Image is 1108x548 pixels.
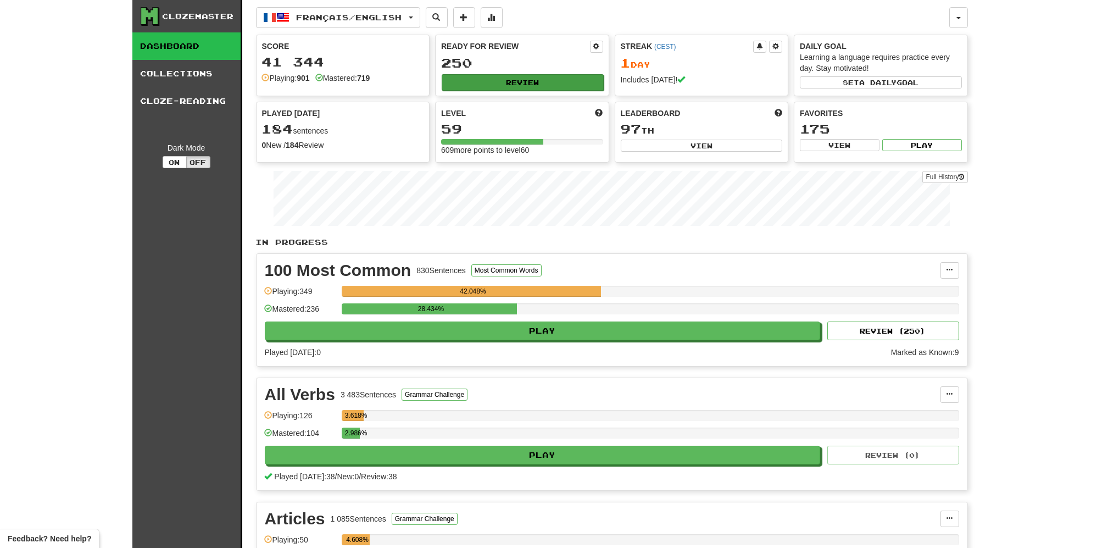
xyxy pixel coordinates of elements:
[416,265,466,276] div: 830 Sentences
[262,55,424,69] div: 41 344
[265,348,321,357] span: Played [DATE]: 0
[132,60,241,87] a: Collections
[621,55,631,70] span: 1
[827,446,959,464] button: Review (0)
[800,122,962,136] div: 175
[296,13,402,22] span: Français / English
[262,73,310,84] div: Playing:
[265,511,325,527] div: Articles
[163,156,187,168] button: On
[621,140,783,152] button: View
[800,108,962,119] div: Favorites
[256,237,968,248] p: In Progress
[186,156,210,168] button: Off
[441,108,466,119] span: Level
[345,286,601,297] div: 42.048%
[357,74,370,82] strong: 719
[256,7,420,28] button: Français/English
[265,303,336,322] div: Mastered: 236
[286,141,298,150] strong: 184
[345,534,370,545] div: 4.608%
[265,262,411,279] div: 100 Most Common
[265,428,336,446] div: Mastered: 104
[265,410,336,428] div: Playing: 126
[775,108,782,119] span: This week in points, UTC
[262,41,424,52] div: Score
[441,145,603,156] div: 609 more points to level 60
[595,108,603,119] span: Score more points to level up
[265,322,821,340] button: Play
[827,322,959,340] button: Review (250)
[654,43,676,51] a: (CEST)
[481,7,503,28] button: More stats
[621,74,783,85] div: Includes [DATE]!
[800,139,879,151] button: View
[402,389,467,401] button: Grammar Challenge
[262,122,424,136] div: sentences
[800,41,962,52] div: Daily Goal
[392,513,458,525] button: Grammar Challenge
[262,140,424,151] div: New / Review
[922,171,967,183] a: Full History
[442,74,604,91] button: Review
[859,79,897,86] span: a daily
[621,41,754,52] div: Streak
[315,73,370,84] div: Mastered:
[441,56,603,70] div: 250
[891,347,959,358] div: Marked as Known: 9
[800,76,962,88] button: Seta dailygoal
[335,472,337,481] span: /
[141,142,232,153] div: Dark Mode
[471,264,542,276] button: Most Common Words
[621,56,783,70] div: Day
[621,122,783,136] div: th
[441,122,603,136] div: 59
[8,533,91,544] span: Open feedback widget
[163,11,234,22] div: Clozemaster
[441,41,590,52] div: Ready for Review
[265,446,821,464] button: Play
[345,303,517,314] div: 28.434%
[262,141,266,150] strong: 0
[132,32,241,60] a: Dashboard
[331,513,386,524] div: 1 085 Sentences
[621,108,681,119] span: Leaderboard
[621,121,642,136] span: 97
[345,428,360,439] div: 2.986%
[262,121,293,136] span: 184
[341,389,396,400] div: 3 483 Sentences
[337,472,359,481] span: New: 0
[453,7,475,28] button: Add sentence to collection
[426,7,448,28] button: Search sentences
[359,472,361,481] span: /
[297,74,309,82] strong: 901
[274,472,335,481] span: Played [DATE]: 38
[345,410,364,421] div: 3.618%
[265,286,336,304] div: Playing: 349
[265,386,335,403] div: All Verbs
[361,472,397,481] span: Review: 38
[262,108,320,119] span: Played [DATE]
[800,52,962,74] div: Learning a language requires practice every day. Stay motivated!
[882,139,962,151] button: Play
[132,87,241,115] a: Cloze-Reading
